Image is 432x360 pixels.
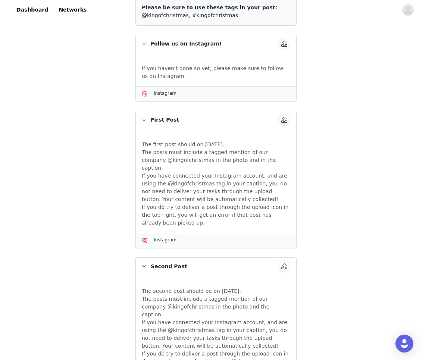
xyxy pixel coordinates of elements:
p: If you do try to deliver a post through the upload icon in the top right, you will get an error i... [142,203,290,227]
a: Dashboard [12,1,53,18]
span: Please be sure to use these tags in your post: [142,4,277,10]
span: The posts must include a tagged mention of our company @kingofchristmas in the photo and in the c... [142,149,276,171]
a: Networks [54,1,91,18]
span: Instagram [154,91,176,96]
div: Open Intercom Messenger [395,335,413,353]
span: Instagram [154,237,176,242]
div: icon: rightSecond Post [136,258,296,275]
img: Instagram Icon [142,91,148,97]
div: icon: rightFirst Post [136,111,296,128]
div: avatar [404,4,411,16]
span: The first post should on [DATE]. [142,141,225,147]
div: icon: rightFollow us on Instagram! [136,35,296,52]
p: If you have connected your Instagram account, and are using the @kingofchristmas tag in your capt... [142,319,290,350]
span: The second post should be on [DATE]. [142,288,241,294]
i: icon: right [142,41,146,46]
img: Instagram Icon [142,238,148,244]
i: icon: right [142,118,146,122]
p: If you have connected your Instagram account, and are using the @kingofchristmas tag in your capt... [142,172,290,203]
span: The posts must include a tagged mention of our company @kingofchristmas in the photo and the capt... [142,296,269,317]
i: icon: right [142,264,146,269]
span: @kingofchristmas, #kingofchristmas [142,12,238,18]
p: If you haven't done so yet, please make sure to follow us on Instagram. [142,65,290,80]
